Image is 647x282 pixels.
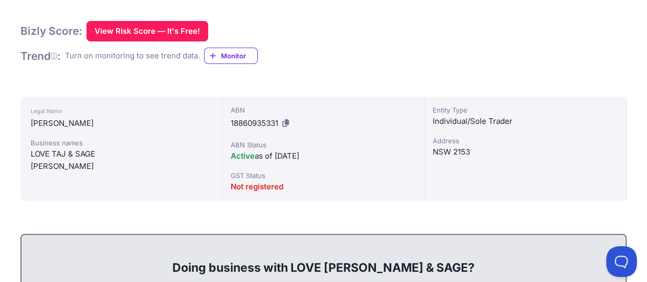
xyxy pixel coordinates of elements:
[231,140,416,150] div: ABN Status
[231,105,416,115] div: ABN
[231,151,255,161] span: Active
[231,118,278,128] span: 18860935331
[31,160,212,172] div: [PERSON_NAME]
[32,243,615,276] div: Doing business with LOVE [PERSON_NAME] & SAGE?
[231,170,416,181] div: GST Status
[433,115,618,127] div: Individual/Sole Trader
[231,182,283,191] span: Not registered
[221,51,257,61] span: Monitor
[433,146,618,158] div: NSW 2153
[433,136,618,146] div: Address
[31,138,212,148] div: Business names
[204,48,258,64] a: Monitor
[65,50,200,62] div: Turn on monitoring to see trend data.
[20,49,61,63] h1: Trend :
[433,105,618,115] div: Entity Type
[31,117,212,129] div: [PERSON_NAME]
[86,21,208,41] button: View Risk Score — It's Free!
[31,148,212,160] div: LOVE TAJ & SAGE
[606,246,637,277] iframe: Toggle Customer Support
[20,24,82,38] h1: Bizly Score:
[231,150,416,162] div: as of [DATE]
[31,105,212,117] div: Legal Name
